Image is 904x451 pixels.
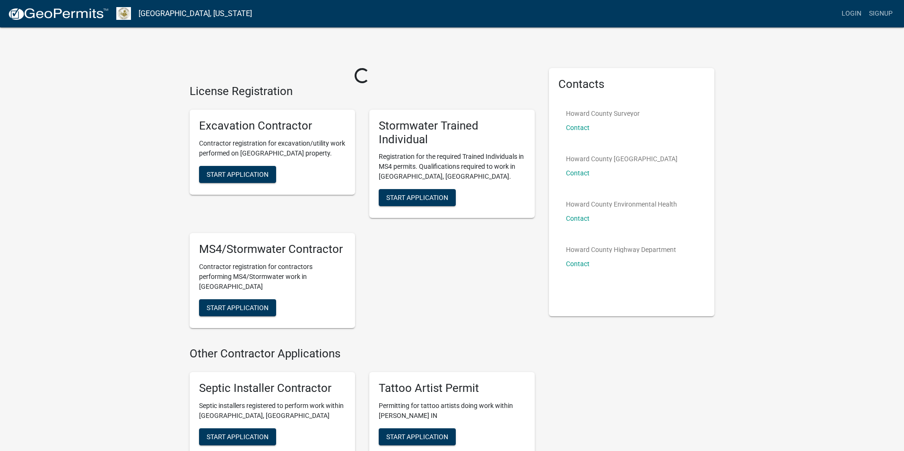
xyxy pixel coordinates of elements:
[566,246,676,253] p: Howard County Highway Department
[379,152,525,182] p: Registration for the required Trained Individuals in MS4 permits. Qualifications required to work...
[566,169,590,177] a: Contact
[566,201,677,208] p: Howard County Environmental Health
[199,428,276,445] button: Start Application
[566,260,590,268] a: Contact
[199,166,276,183] button: Start Application
[566,124,590,131] a: Contact
[566,156,678,162] p: Howard County [GEOGRAPHIC_DATA]
[558,78,705,91] h5: Contacts
[386,433,448,440] span: Start Application
[199,243,346,256] h5: MS4/Stormwater Contractor
[139,6,252,22] a: [GEOGRAPHIC_DATA], [US_STATE]
[566,110,640,117] p: Howard County Surveyor
[207,170,269,178] span: Start Application
[207,304,269,312] span: Start Application
[379,189,456,206] button: Start Application
[190,85,535,98] h4: License Registration
[190,347,535,361] h4: Other Contractor Applications
[379,119,525,147] h5: Stormwater Trained Individual
[199,401,346,421] p: Septic installers registered to perform work within [GEOGRAPHIC_DATA], [GEOGRAPHIC_DATA]
[379,428,456,445] button: Start Application
[199,299,276,316] button: Start Application
[199,139,346,158] p: Contractor registration for excavation/utility work performed on [GEOGRAPHIC_DATA] property.
[199,382,346,395] h5: Septic Installer Contractor
[379,382,525,395] h5: Tattoo Artist Permit
[116,7,131,20] img: Howard County, Indiana
[838,5,865,23] a: Login
[379,401,525,421] p: Permitting for tattoo artists doing work within [PERSON_NAME] IN
[865,5,896,23] a: Signup
[386,194,448,201] span: Start Application
[566,215,590,222] a: Contact
[199,262,346,292] p: Contractor registration for contractors performing MS4/Stormwater work in [GEOGRAPHIC_DATA]
[207,433,269,440] span: Start Application
[199,119,346,133] h5: Excavation Contractor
